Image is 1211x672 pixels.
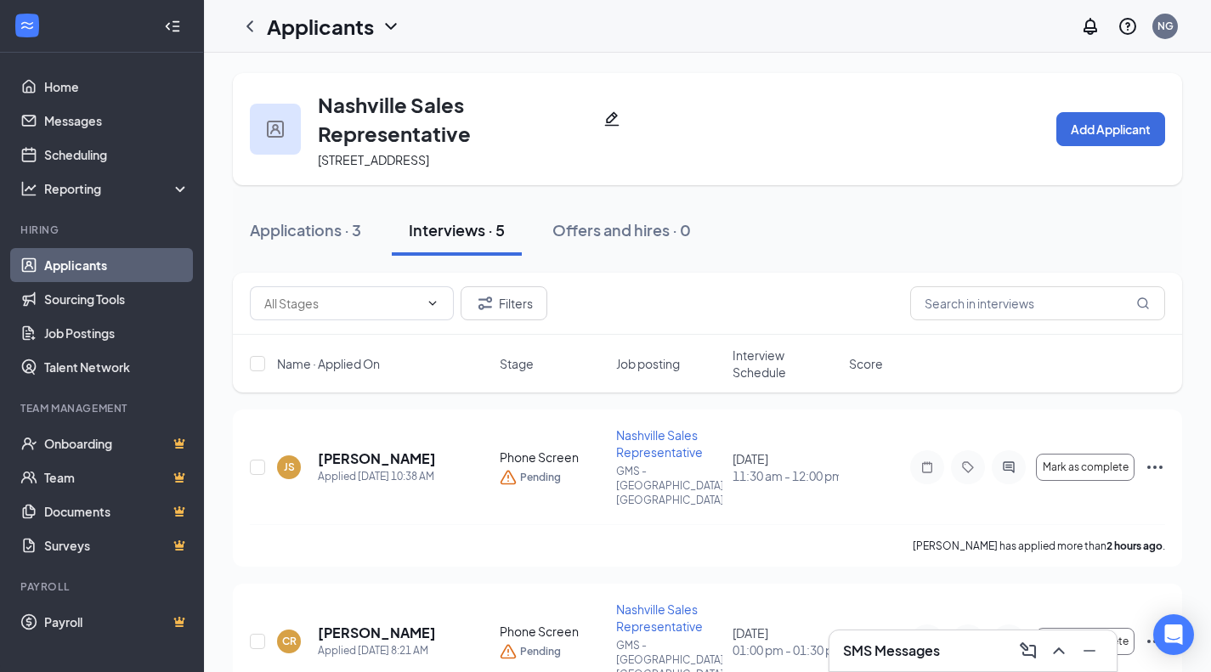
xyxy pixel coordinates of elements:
div: Payroll [20,579,186,594]
a: TeamCrown [44,460,190,494]
svg: ChevronDown [426,296,439,310]
svg: Warning [500,469,517,486]
div: Offers and hires · 0 [552,219,691,240]
button: ChevronUp [1045,637,1072,664]
div: Phone Screen [500,623,606,640]
div: Applied [DATE] 8:21 AM [318,642,436,659]
span: 11:30 am - 12:00 pm [733,467,839,484]
svg: Collapse [164,18,181,35]
a: Home [44,70,190,104]
svg: Ellipses [1145,457,1165,477]
a: Applicants [44,248,190,282]
p: GMS - [GEOGRAPHIC_DATA], [GEOGRAPHIC_DATA] [616,464,722,507]
svg: Pencil [603,110,620,127]
a: PayrollCrown [44,605,190,639]
svg: Note [917,460,937,474]
div: JS [284,460,295,474]
div: Hiring [20,223,186,237]
svg: Analysis [20,180,37,197]
svg: ActiveChat [999,460,1019,474]
span: Name · Applied On [277,355,380,372]
div: Applied [DATE] 10:38 AM [318,468,436,485]
a: Sourcing Tools [44,282,190,316]
a: SurveysCrown [44,528,190,562]
button: Minimize [1076,637,1103,664]
div: Applications · 3 [250,219,361,240]
span: Pending [520,469,561,486]
svg: QuestionInfo [1118,16,1138,37]
svg: ChevronDown [381,16,401,37]
button: Add Applicant [1056,112,1165,146]
span: Nashville Sales Representative [616,601,703,634]
button: Mark as complete [1036,628,1135,655]
div: CR [282,634,297,648]
svg: ComposeMessage [1018,641,1038,661]
h5: [PERSON_NAME] [318,449,436,468]
a: Messages [44,104,190,138]
button: Mark as complete [1036,454,1135,481]
div: Team Management [20,401,186,415]
button: Filter Filters [461,286,547,320]
svg: Notifications [1080,16,1101,37]
svg: Filter [475,293,495,313]
p: [PERSON_NAME] has applied more than . [913,539,1165,553]
svg: Ellipses [1145,631,1165,652]
svg: ChevronUp [1049,641,1069,661]
button: ComposeMessage [1015,637,1042,664]
span: Score [849,355,883,372]
b: 2 hours ago [1106,539,1163,552]
div: Reporting [44,180,190,197]
h1: Applicants [267,12,374,41]
svg: WorkstreamLogo [19,17,36,34]
div: [DATE] [733,450,839,484]
a: Scheduling [44,138,190,172]
svg: Minimize [1079,641,1100,661]
div: [DATE] [733,624,839,658]
a: OnboardingCrown [44,426,190,460]
span: 01:00 pm - 01:30 pm [733,641,839,658]
a: DocumentsCrown [44,494,190,528]
span: Interview Schedule [733,347,839,381]
h3: SMS Messages [843,641,940,660]
span: [STREET_ADDRESS] [318,152,429,167]
svg: Warning [500,643,517,660]
span: Nashville Sales Representative [616,427,703,460]
div: Phone Screen [500,449,606,466]
div: NG [1157,19,1174,33]
h5: [PERSON_NAME] [318,624,436,642]
a: Job Postings [44,316,190,350]
span: Pending [520,643,561,660]
input: All Stages [264,294,419,313]
a: Talent Network [44,350,190,384]
input: Search in interviews [910,286,1165,320]
span: Mark as complete [1043,461,1129,473]
span: Job posting [616,355,680,372]
div: Open Intercom Messenger [1153,614,1194,655]
div: Interviews · 5 [409,219,505,240]
svg: Tag [958,460,978,474]
h3: Nashville Sales Representative [318,90,597,148]
img: user icon [267,121,284,138]
svg: ChevronLeft [240,16,260,37]
span: Stage [500,355,534,372]
svg: MagnifyingGlass [1136,296,1150,310]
